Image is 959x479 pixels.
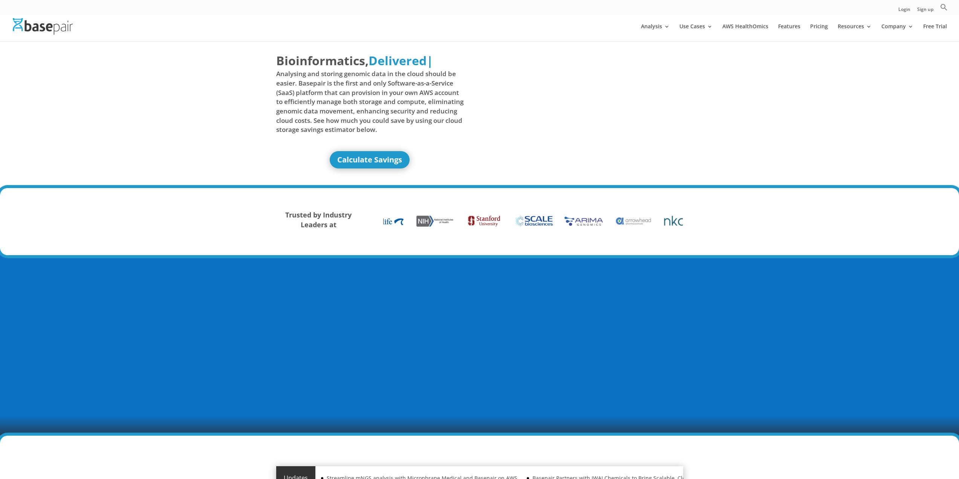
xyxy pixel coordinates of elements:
[276,69,464,134] span: Analysing and storing genomic data in the cloud should be easier. Basepair is the first and only ...
[485,52,673,158] iframe: Basepair - NGS Analysis Simplified
[427,52,433,69] span: |
[881,24,913,41] a: Company
[778,24,800,41] a: Features
[330,151,410,168] a: Calculate Savings
[940,3,948,11] svg: Search
[369,52,427,69] span: Delivered
[898,7,910,15] a: Login
[810,24,828,41] a: Pricing
[722,24,768,41] a: AWS HealthOmics
[917,7,933,15] a: Sign up
[13,18,73,34] img: Basepair
[923,24,947,41] a: Free Trial
[679,24,713,41] a: Use Cases
[838,24,872,41] a: Resources
[285,210,352,229] strong: Trusted by Industry Leaders at
[276,52,369,69] span: Bioinformatics,
[641,24,670,41] a: Analysis
[940,3,948,15] a: Search Icon Link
